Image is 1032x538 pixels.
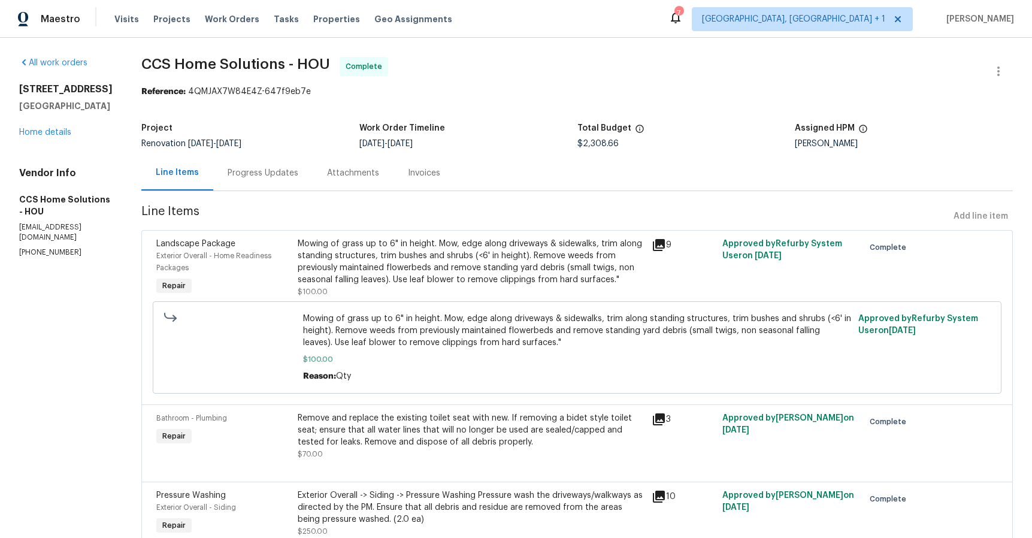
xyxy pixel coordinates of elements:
span: Approved by Refurby System User on [722,240,842,260]
div: 10 [652,489,715,504]
span: [DATE] [388,140,413,148]
span: CCS Home Solutions - HOU [141,57,330,71]
h5: Assigned HPM [795,124,855,132]
span: The total cost of line items that have been proposed by Opendoor. This sum includes line items th... [635,124,644,140]
span: [PERSON_NAME] [942,13,1014,25]
h2: [STREET_ADDRESS] [19,83,113,95]
span: Maestro [41,13,80,25]
span: Approved by Refurby System User on [858,315,978,335]
h5: Work Order Timeline [359,124,445,132]
span: Projects [153,13,190,25]
h5: Total Budget [577,124,631,132]
span: Repair [158,519,190,531]
h5: [GEOGRAPHIC_DATA] [19,100,113,112]
span: Complete [870,416,911,428]
h5: Project [141,124,172,132]
span: Pressure Washing [156,491,226,500]
span: Complete [870,241,911,253]
span: Approved by [PERSON_NAME] on [722,414,854,434]
span: Line Items [141,205,949,228]
span: [DATE] [889,327,916,335]
span: Repair [158,430,190,442]
span: [DATE] [188,140,213,148]
span: Qty [336,372,351,380]
span: [DATE] [216,140,241,148]
p: [PHONE_NUMBER] [19,247,113,258]
div: 4QMJAX7W84E4Z-647f9eb7e [141,86,1013,98]
span: [DATE] [722,426,749,434]
span: Geo Assignments [374,13,452,25]
span: Reason: [303,372,336,380]
div: 7 [674,7,683,19]
div: Remove and replace the existing toilet seat with new. If removing a bidet style toilet seat; ensu... [298,412,644,448]
b: Reference: [141,87,186,96]
span: $2,308.66 [577,140,619,148]
div: Attachments [327,167,379,179]
a: Home details [19,128,71,137]
span: Complete [870,493,911,505]
span: [DATE] [755,252,782,260]
span: [DATE] [359,140,385,148]
span: Approved by [PERSON_NAME] on [722,491,854,512]
a: All work orders [19,59,87,67]
div: Mowing of grass up to 6" in height. Mow, edge along driveways & sidewalks, trim along standing st... [298,238,644,286]
span: Repair [158,280,190,292]
div: 9 [652,238,715,252]
div: Progress Updates [228,167,298,179]
span: [GEOGRAPHIC_DATA], [GEOGRAPHIC_DATA] + 1 [702,13,885,25]
span: $250.00 [298,528,328,535]
span: Exterior Overall - Home Readiness Packages [156,252,271,271]
span: Bathroom - Plumbing [156,415,227,422]
span: Exterior Overall - Siding [156,504,236,511]
div: 3 [652,412,715,427]
span: Landscape Package [156,240,235,248]
h4: Vendor Info [19,167,113,179]
span: Work Orders [205,13,259,25]
span: Tasks [274,15,299,23]
p: [EMAIL_ADDRESS][DOMAIN_NAME] [19,222,113,243]
div: Exterior Overall -> Siding -> Pressure Washing Pressure wash the driveways/walkways as directed b... [298,489,644,525]
span: The hpm assigned to this work order. [858,124,868,140]
div: Line Items [156,167,199,179]
span: Renovation [141,140,241,148]
h5: CCS Home Solutions - HOU [19,194,113,217]
span: [DATE] [722,503,749,512]
span: Visits [114,13,139,25]
div: Invoices [408,167,440,179]
span: - [359,140,413,148]
span: Complete [346,61,387,72]
span: - [188,140,241,148]
span: $100.00 [298,288,328,295]
span: $100.00 [303,353,851,365]
div: [PERSON_NAME] [795,140,1013,148]
span: Mowing of grass up to 6" in height. Mow, edge along driveways & sidewalks, trim along standing st... [303,313,851,349]
span: Properties [313,13,360,25]
span: $70.00 [298,451,323,458]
